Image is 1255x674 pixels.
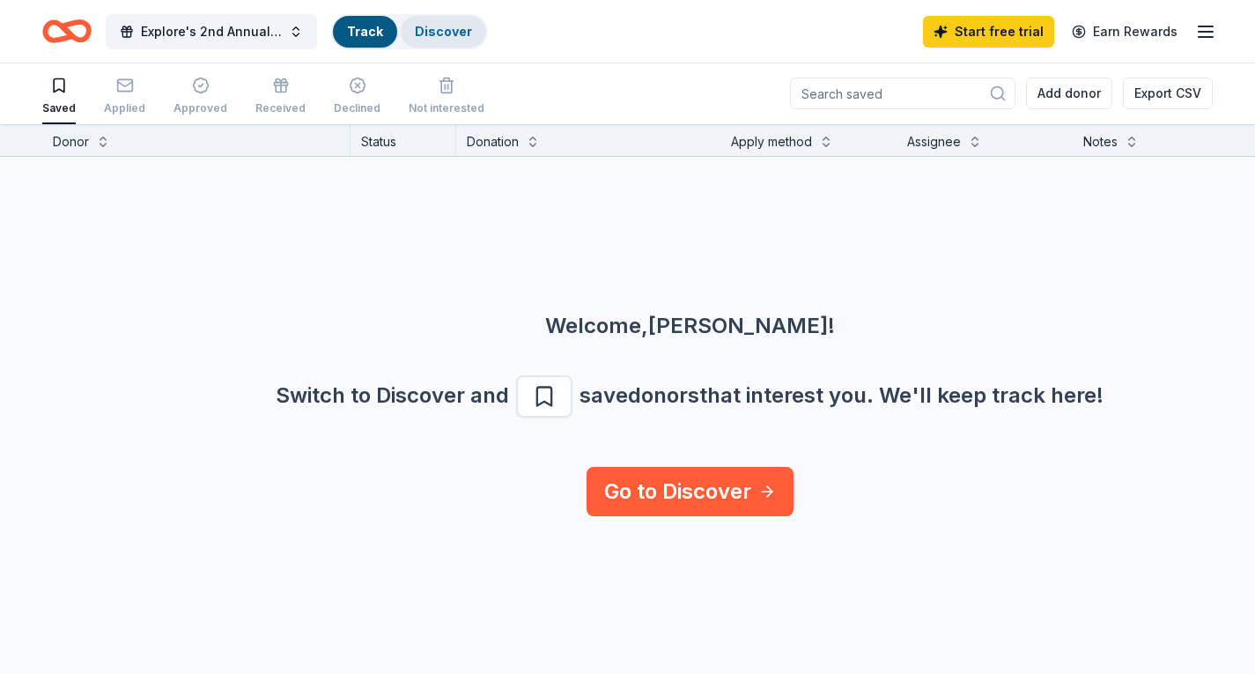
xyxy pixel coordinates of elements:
[255,101,306,115] div: Received
[255,70,306,124] button: Received
[467,131,519,152] div: Donation
[104,70,145,124] button: Applied
[42,70,76,124] button: Saved
[141,21,282,42] span: Explore's 2nd Annual Golf Tournament
[351,124,456,156] div: Status
[104,101,145,115] div: Applied
[907,131,961,152] div: Assignee
[790,78,1015,109] input: Search saved
[1123,78,1213,109] button: Export CSV
[587,467,794,516] a: Go to Discover
[334,70,380,124] button: Declined
[1026,78,1112,109] button: Add donor
[53,131,89,152] div: Donor
[415,24,472,39] a: Discover
[331,14,488,49] button: TrackDiscover
[1061,16,1188,48] a: Earn Rewards
[409,101,484,115] div: Not interested
[173,70,227,124] button: Approved
[923,16,1054,48] a: Start free trial
[334,101,380,115] div: Declined
[42,11,92,52] a: Home
[106,14,317,49] button: Explore's 2nd Annual Golf Tournament
[347,24,383,39] a: Track
[1083,131,1118,152] div: Notes
[731,131,812,152] div: Apply method
[42,101,76,115] div: Saved
[409,70,484,124] button: Not interested
[173,101,227,115] div: Approved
